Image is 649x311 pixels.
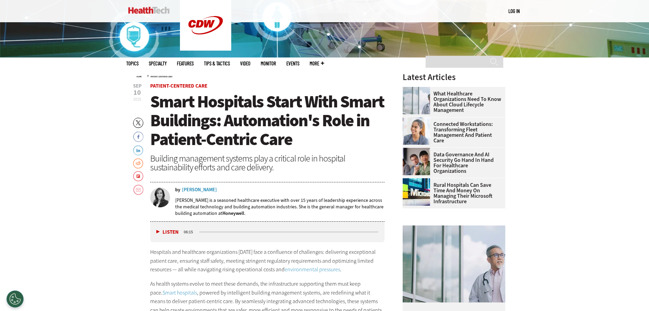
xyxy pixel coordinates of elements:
[180,45,231,52] a: CDW
[403,117,430,145] img: nurse smiling at patient
[137,75,142,78] a: Home
[403,225,505,302] img: doctor in front of clouds and reflective building
[126,61,139,66] span: Topics
[133,83,142,89] span: Sep
[403,178,433,184] a: Microsoft building
[163,289,197,296] a: Smart hospitals
[133,96,141,102] span: 2025
[150,90,384,151] span: Smart Hospitals Start With Smart Buildings: Automation's Role in Patient-Centric Care
[150,82,207,89] a: Patient-Centered Care
[403,182,501,204] a: Rural Hospitals Can Save Time and Money on Managing Their Microsoft Infrastructure
[175,197,385,217] p: [PERSON_NAME] is a seasoned healthcare executive with over 15 years of leadership experience acro...
[183,229,198,235] div: duration
[261,61,276,66] a: MonITor
[150,248,385,274] p: Hospitals and healthcare organizations [DATE] face a confluence of challenges: delivering excepti...
[204,61,230,66] a: Tips & Tactics
[403,148,433,153] a: woman discusses data governance
[285,266,340,273] a: environmental pressures
[7,290,24,308] button: Open Preferences
[240,61,250,66] a: Video
[403,148,430,175] img: woman discusses data governance
[151,75,172,78] a: Patient-Centered Care
[175,187,180,192] span: by
[508,8,520,14] a: Log in
[403,178,430,206] img: Microsoft building
[150,154,385,172] div: Building management systems play a critical role in hospital sustainability efforts and care deli...
[403,117,433,123] a: nurse smiling at patient
[149,61,167,66] span: Specialty
[137,73,385,78] div: »
[150,187,170,207] img: Mansi Ranjan
[403,87,430,114] img: doctor in front of clouds and reflective building
[7,290,24,308] div: Cookies Settings
[403,121,501,143] a: Connected Workstations: Transforming Fleet Management and Patient Care
[403,91,501,113] a: What Healthcare Organizations Need To Know About Cloud Lifecycle Management
[310,61,324,66] span: More
[286,61,299,66] a: Events
[128,7,170,14] img: Home
[182,187,217,192] a: [PERSON_NAME]
[177,61,194,66] a: Features
[403,152,501,174] a: Data Governance and AI Security Go Hand in Hand for Healthcare Organizations
[150,222,385,242] div: media player
[403,87,433,92] a: doctor in front of clouds and reflective building
[403,73,505,81] h3: Latest Articles
[508,8,520,15] div: User menu
[133,89,142,96] span: 10
[222,210,244,217] a: Honeywell
[156,230,179,235] button: Listen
